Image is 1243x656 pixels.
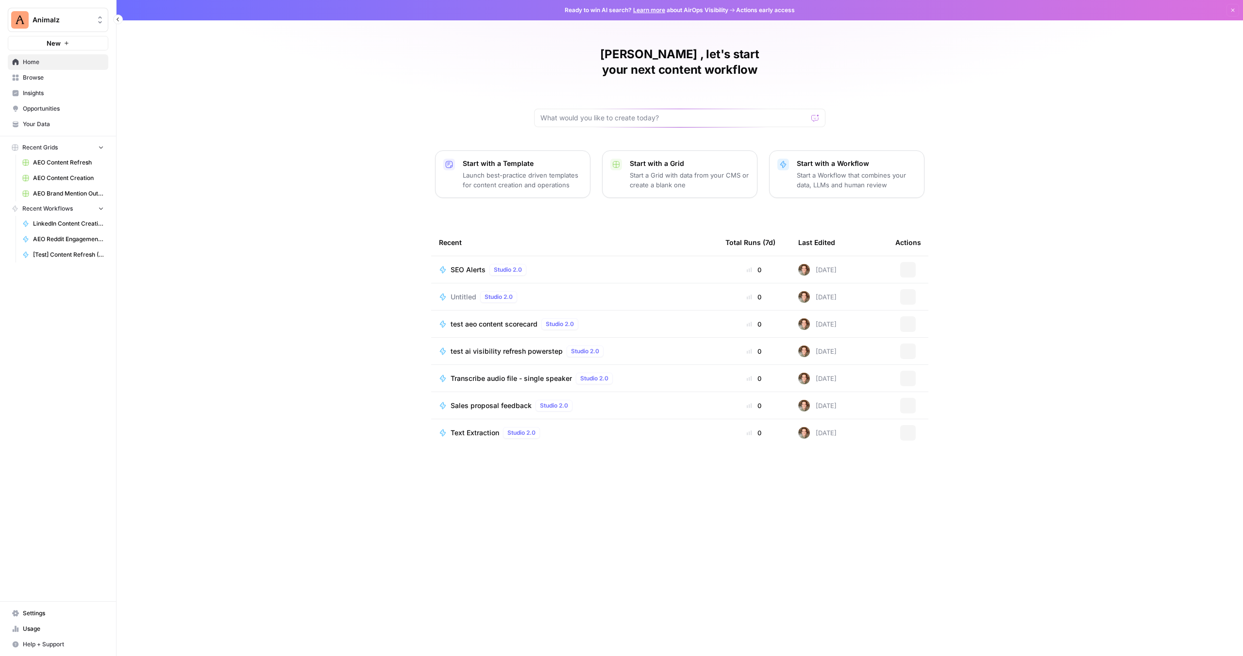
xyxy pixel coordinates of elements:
[798,427,810,439] img: oryjk5eqkyjdh742e8e6a4l9skez
[23,89,104,98] span: Insights
[630,159,749,168] p: Start with a Grid
[798,373,810,384] img: oryjk5eqkyjdh742e8e6a4l9skez
[8,101,108,116] a: Opportunities
[18,170,108,186] a: AEO Content Creation
[798,345,837,357] div: [DATE]
[11,11,29,29] img: Animalz Logo
[451,374,572,383] span: Transcribe audio file - single speaker
[8,70,108,85] a: Browse
[798,229,835,256] div: Last Edited
[33,189,104,198] span: AEO Brand Mention Outreach
[33,219,104,228] span: LinkedIn Content Creation
[23,640,104,649] span: Help + Support
[798,264,837,276] div: [DATE]
[439,345,710,357] a: test ai visibility refresh powerstepStudio 2.0
[534,47,825,78] h1: [PERSON_NAME] , let's start your next content workflow
[439,318,710,330] a: test aeo content scorecardStudio 2.0
[451,265,486,275] span: SEO Alerts
[580,374,608,383] span: Studio 2.0
[33,235,104,244] span: AEO Reddit Engagement - Fork
[798,400,810,411] img: oryjk5eqkyjdh742e8e6a4l9skez
[23,73,104,82] span: Browse
[565,6,728,15] span: Ready to win AI search? about AirOps Visibility
[494,265,522,274] span: Studio 2.0
[435,150,590,198] button: Start with a TemplateLaunch best-practice driven templates for content creation and operations
[439,400,710,411] a: Sales proposal feedbackStudio 2.0
[439,291,710,303] a: UntitledStudio 2.0
[798,318,810,330] img: oryjk5eqkyjdh742e8e6a4l9skez
[725,265,783,275] div: 0
[725,346,783,356] div: 0
[725,401,783,410] div: 0
[633,6,665,14] a: Learn more
[485,293,513,301] span: Studio 2.0
[630,170,749,190] p: Start a Grid with data from your CMS or create a blank one
[798,345,810,357] img: oryjk5eqkyjdh742e8e6a4l9skez
[463,159,582,168] p: Start with a Template
[725,319,783,329] div: 0
[22,143,58,152] span: Recent Grids
[8,36,108,50] button: New
[798,373,837,384] div: [DATE]
[33,158,104,167] span: AEO Content Refresh
[33,174,104,182] span: AEO Content Creation
[47,38,61,48] span: New
[18,231,108,247] a: AEO Reddit Engagement - Fork
[439,264,710,276] a: SEO AlertsStudio 2.0
[23,120,104,129] span: Your Data
[798,400,837,411] div: [DATE]
[18,155,108,170] a: AEO Content Refresh
[540,401,568,410] span: Studio 2.0
[736,6,795,15] span: Actions early access
[798,264,810,276] img: oryjk5eqkyjdh742e8e6a4l9skez
[769,150,924,198] button: Start with a WorkflowStart a Workflow that combines your data, LLMs and human review
[507,428,536,437] span: Studio 2.0
[8,8,108,32] button: Workspace: Animalz
[451,346,563,356] span: test ai visibility refresh powerstep
[23,624,104,633] span: Usage
[451,428,499,438] span: Text Extraction
[439,373,710,384] a: Transcribe audio file - single speakerStudio 2.0
[18,186,108,201] a: AEO Brand Mention Outreach
[33,250,104,259] span: [Test] Content Refresh (Power Agents)
[725,428,783,438] div: 0
[439,229,710,256] div: Recent
[602,150,757,198] button: Start with a GridStart a Grid with data from your CMS or create a blank one
[797,170,916,190] p: Start a Workflow that combines your data, LLMs and human review
[18,247,108,262] a: [Test] Content Refresh (Power Agents)
[8,637,108,652] button: Help + Support
[23,58,104,66] span: Home
[8,621,108,637] a: Usage
[8,116,108,132] a: Your Data
[33,15,91,25] span: Animalz
[22,204,73,213] span: Recent Workflows
[895,229,921,256] div: Actions
[571,347,599,356] span: Studio 2.0
[451,292,476,302] span: Untitled
[451,401,532,410] span: Sales proposal feedback
[8,606,108,621] a: Settings
[798,427,837,439] div: [DATE]
[8,140,108,155] button: Recent Grids
[798,291,810,303] img: oryjk5eqkyjdh742e8e6a4l9skez
[725,374,783,383] div: 0
[798,318,837,330] div: [DATE]
[8,201,108,216] button: Recent Workflows
[8,85,108,101] a: Insights
[725,229,775,256] div: Total Runs (7d)
[798,291,837,303] div: [DATE]
[546,320,574,328] span: Studio 2.0
[451,319,538,329] span: test aeo content scorecard
[540,113,807,123] input: What would you like to create today?
[439,427,710,439] a: Text ExtractionStudio 2.0
[23,609,104,618] span: Settings
[725,292,783,302] div: 0
[18,216,108,231] a: LinkedIn Content Creation
[23,104,104,113] span: Opportunities
[797,159,916,168] p: Start with a Workflow
[8,54,108,70] a: Home
[463,170,582,190] p: Launch best-practice driven templates for content creation and operations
